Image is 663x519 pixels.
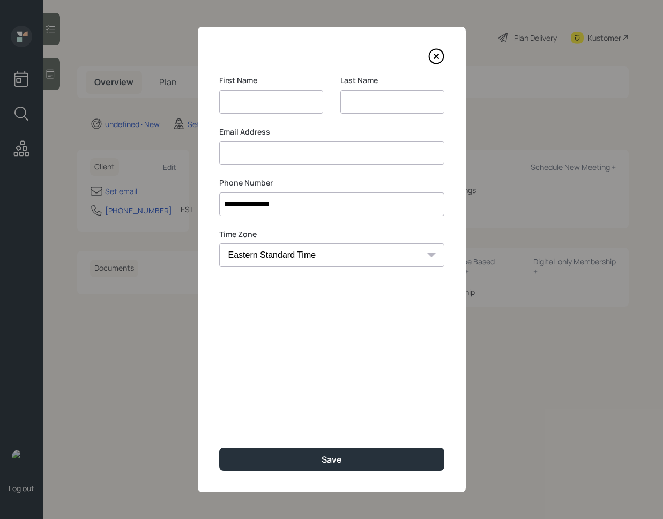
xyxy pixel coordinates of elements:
button: Save [219,448,444,471]
div: Save [322,454,342,465]
label: Phone Number [219,177,444,188]
label: Last Name [340,75,444,86]
label: First Name [219,75,323,86]
label: Time Zone [219,229,444,240]
label: Email Address [219,127,444,137]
